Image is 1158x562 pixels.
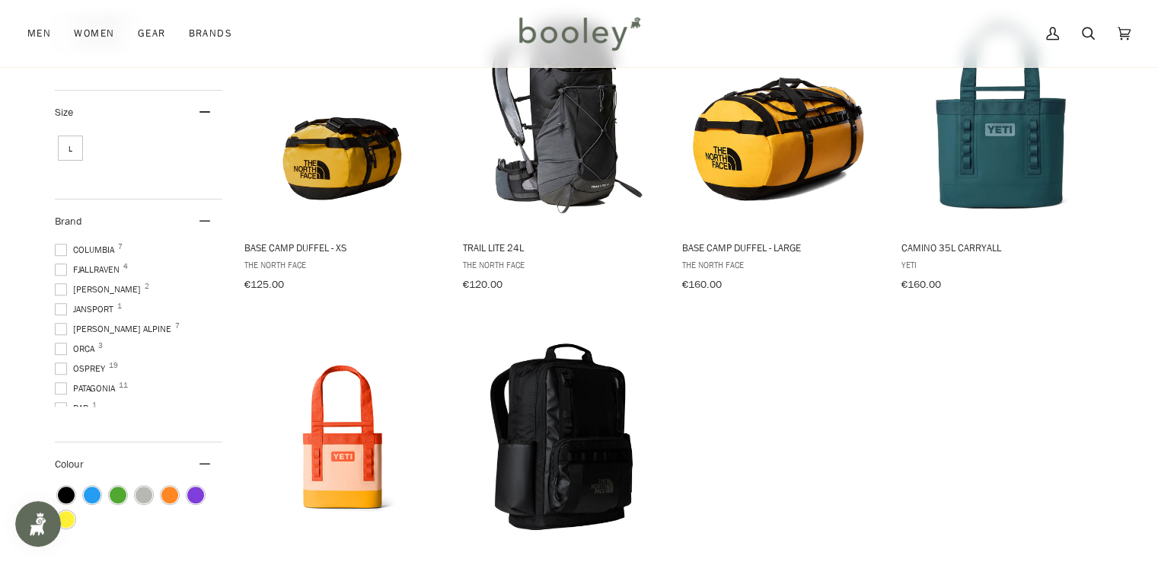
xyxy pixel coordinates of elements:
img: The North Face Base Camp Duffel - Large Summit Gold / TNF Black A - Booley Galway [680,14,882,216]
span: 4 [123,263,128,270]
span: Fjallraven [55,263,124,276]
iframe: Button to open loyalty program pop-up [15,501,61,547]
img: Booley [512,11,646,56]
span: Base Camp Duffel - Large [682,241,879,254]
span: Size [55,105,73,120]
span: Brands [188,26,232,41]
a: Camino 35L Carryall [898,1,1100,296]
span: [PERSON_NAME] [55,283,145,296]
span: 2 [145,283,149,290]
span: €120.00 [463,277,502,292]
span: 19 [109,362,118,369]
img: The North Face Base Camp Daypack TNF Black / Asphalt Grey / Smoked Pearl - Booley Galway [461,336,662,538]
span: Colour [55,457,95,471]
span: Orca [55,342,99,356]
span: Colour: Yellow [58,511,75,528]
span: Trail Lite 24L [463,241,660,254]
span: YETI [901,258,1098,271]
span: The North Face [244,258,442,271]
span: 7 [118,243,123,251]
span: Men [27,26,51,41]
img: The North Face Base Camp Duffel - XS Summit Gold / TNF Black / NFP - Booley Galway [242,14,444,216]
span: [PERSON_NAME] Alpine [55,322,176,336]
span: Colour: Black [58,487,75,503]
span: Camino 35L Carryall [901,241,1098,254]
span: Size: L [58,136,83,161]
span: Brand [55,214,82,228]
span: Colour: Green [110,487,126,503]
span: Colour: Purple [187,487,204,503]
span: 1 [92,401,97,409]
img: The North Face Trail Lite 24L TNF Black / Asphalt Grey - Booley Galway [461,14,662,216]
span: 3 [98,342,103,350]
a: Base Camp Duffel - Large [680,1,882,296]
span: €160.00 [901,277,940,292]
span: The North Face [463,258,660,271]
span: Colour: Grey [136,487,152,503]
a: Base Camp Duffel - XS [242,1,444,296]
span: Columbia [55,243,119,257]
span: Colour: Blue [84,487,100,503]
span: 7 [175,322,180,330]
span: Rab [55,401,93,415]
a: Trail Lite 24L [461,1,662,296]
span: Gear [138,26,166,41]
span: The North Face [682,258,879,271]
img: Yeti Camino 2.0 Carryall 35L Agave Teal - Booley Galway [898,14,1100,216]
span: €160.00 [682,277,722,292]
span: €125.00 [244,277,284,292]
span: Women [74,26,114,41]
span: Osprey [55,362,110,375]
span: Base Camp Duffel - XS [244,241,442,254]
span: 11 [119,382,128,389]
span: Colour: Orange [161,487,178,503]
span: Jansport [55,302,118,316]
span: Patagonia [55,382,120,395]
span: 1 [117,302,122,310]
img: Yeti Camino 20L Carryall Peach / Beekeeper - Booley Galway [242,336,444,538]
